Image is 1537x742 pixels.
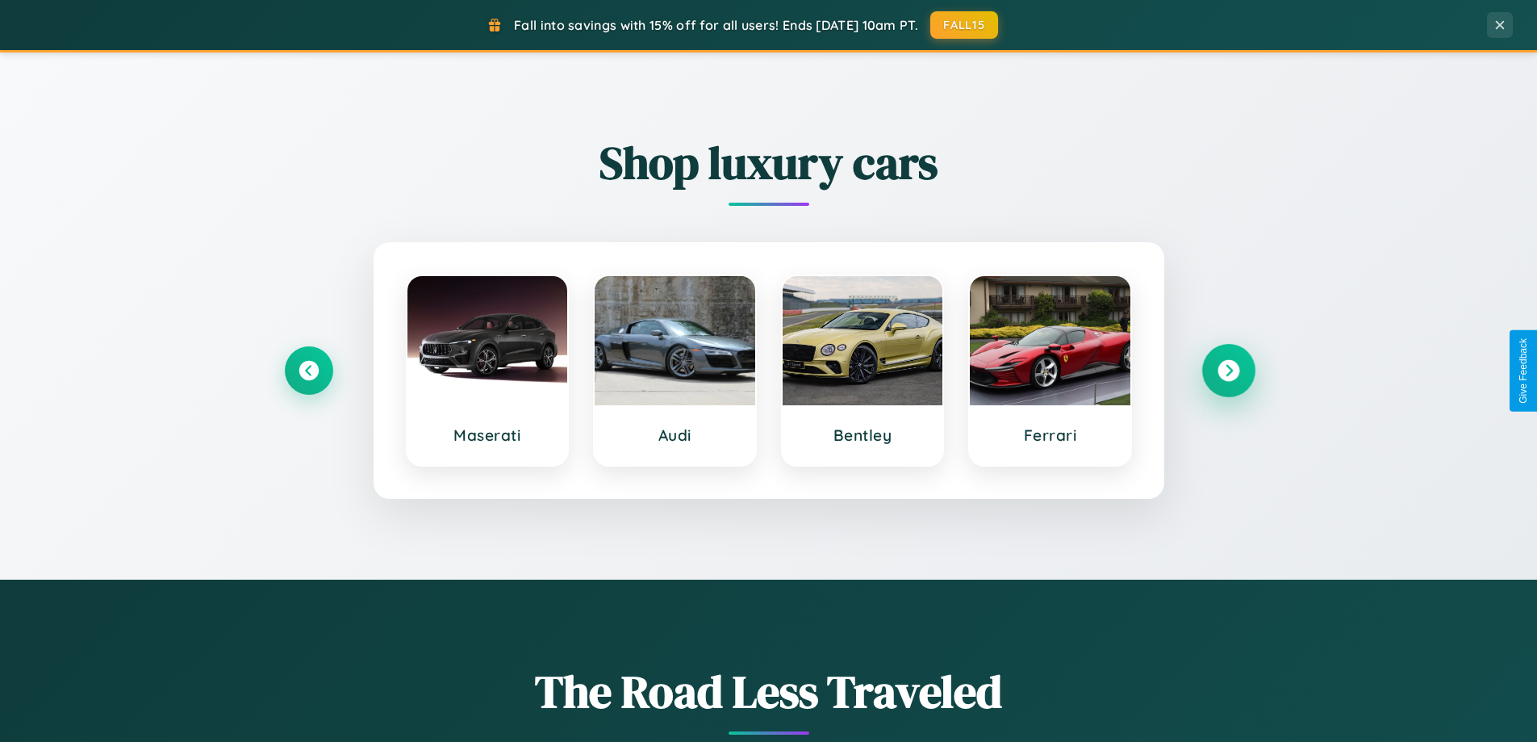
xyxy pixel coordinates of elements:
h1: The Road Less Traveled [285,660,1253,723]
h3: Bentley [799,425,927,445]
div: Give Feedback [1518,338,1529,404]
h2: Shop luxury cars [285,132,1253,194]
span: Fall into savings with 15% off for all users! Ends [DATE] 10am PT. [514,17,918,33]
h3: Audi [611,425,739,445]
button: FALL15 [930,11,998,39]
h3: Maserati [424,425,552,445]
h3: Ferrari [986,425,1114,445]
